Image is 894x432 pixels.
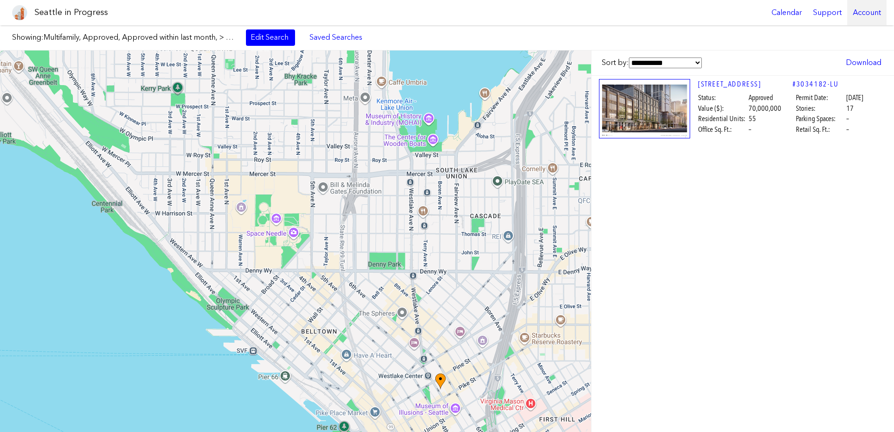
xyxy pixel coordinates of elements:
[599,79,690,138] img: 23.jpg
[796,114,845,124] span: Parking Spaces:
[749,93,773,103] span: Approved
[246,29,295,45] a: Edit Search
[698,103,747,114] span: Value ($):
[698,93,747,103] span: Status:
[12,32,237,43] label: Showing:
[796,124,845,135] span: Retail Sq. Ft.:
[698,79,793,89] a: [STREET_ADDRESS]
[698,124,747,135] span: Office Sq. Ft.:
[846,124,849,135] span: –
[841,55,886,71] a: Download
[846,114,849,124] span: –
[749,124,751,135] span: –
[846,93,863,103] span: [DATE]
[698,114,747,124] span: Residential Units:
[43,33,248,42] span: Multifamily, Approved, Approved within last month, > 5 Units
[749,114,756,124] span: 55
[796,103,845,114] span: Stories:
[35,7,108,18] h1: Seattle in Progress
[12,5,27,20] img: favicon-96x96.png
[749,103,781,114] span: 70,000,000
[796,93,845,103] span: Permit Date:
[602,58,702,68] label: Sort by:
[793,79,839,89] a: #3034182-LU
[629,58,702,68] select: Sort by:
[846,103,854,114] span: 17
[304,29,368,45] a: Saved Searches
